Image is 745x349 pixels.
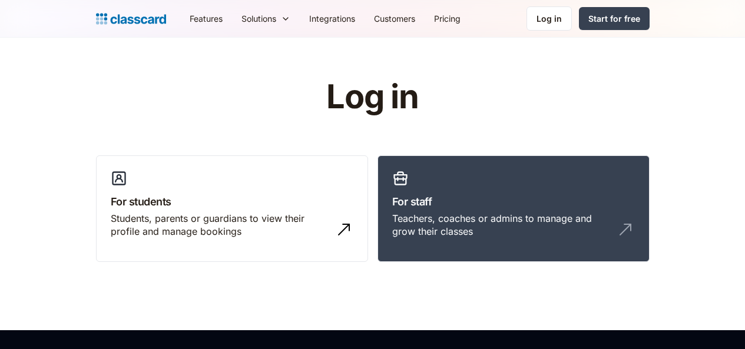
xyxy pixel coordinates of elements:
[111,212,330,238] div: Students, parents or guardians to view their profile and manage bookings
[392,212,611,238] div: Teachers, coaches or admins to manage and grow their classes
[588,12,640,25] div: Start for free
[232,5,300,32] div: Solutions
[537,12,562,25] div: Log in
[111,194,353,210] h3: For students
[378,155,650,262] a: For staffTeachers, coaches or admins to manage and grow their classes
[579,7,650,30] a: Start for free
[527,6,572,31] a: Log in
[365,5,425,32] a: Customers
[392,194,635,210] h3: For staff
[300,5,365,32] a: Integrations
[96,155,368,262] a: For studentsStudents, parents or guardians to view their profile and manage bookings
[180,5,232,32] a: Features
[186,79,559,115] h1: Log in
[96,11,166,27] a: home
[241,12,276,25] div: Solutions
[425,5,470,32] a: Pricing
